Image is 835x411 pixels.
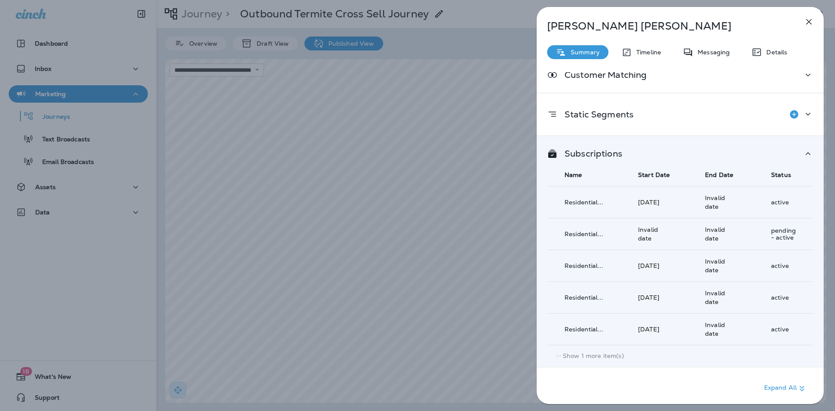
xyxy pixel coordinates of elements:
[564,230,603,238] span: Residential...
[563,352,624,359] p: Show 1 more item(s)
[621,218,688,250] td: Invalid date
[638,171,670,179] span: Start Date
[621,281,688,313] td: [DATE]
[693,49,730,56] p: Messaging
[771,262,789,269] p: active
[771,294,789,301] p: active
[558,71,647,78] p: Customer Matching
[564,262,603,270] span: Residential...
[564,171,582,179] span: Name
[761,381,811,396] button: Expand All
[632,49,661,56] p: Timeline
[771,326,789,333] p: active
[764,383,807,394] p: Expand All
[771,171,791,179] span: Status
[762,49,787,56] p: Details
[551,349,628,363] button: Show 1 more item(s)
[771,227,796,241] p: pending - active
[688,281,754,313] td: Invalid date
[785,106,803,123] button: Add to Static Segment
[688,218,754,250] td: Invalid date
[564,198,603,206] span: Residential...
[621,186,688,218] td: [DATE]
[566,49,600,56] p: Summary
[547,20,785,32] p: [PERSON_NAME] [PERSON_NAME]
[564,294,603,301] span: Residential...
[688,250,754,281] td: Invalid date
[705,171,733,179] span: End Date
[621,313,688,345] td: [DATE]
[564,325,603,333] span: Residential...
[558,111,634,118] p: Static Segments
[688,186,754,218] td: Invalid date
[558,150,622,157] p: Subscriptions
[688,313,754,345] td: Invalid date
[771,199,789,206] p: active
[621,250,688,281] td: [DATE]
